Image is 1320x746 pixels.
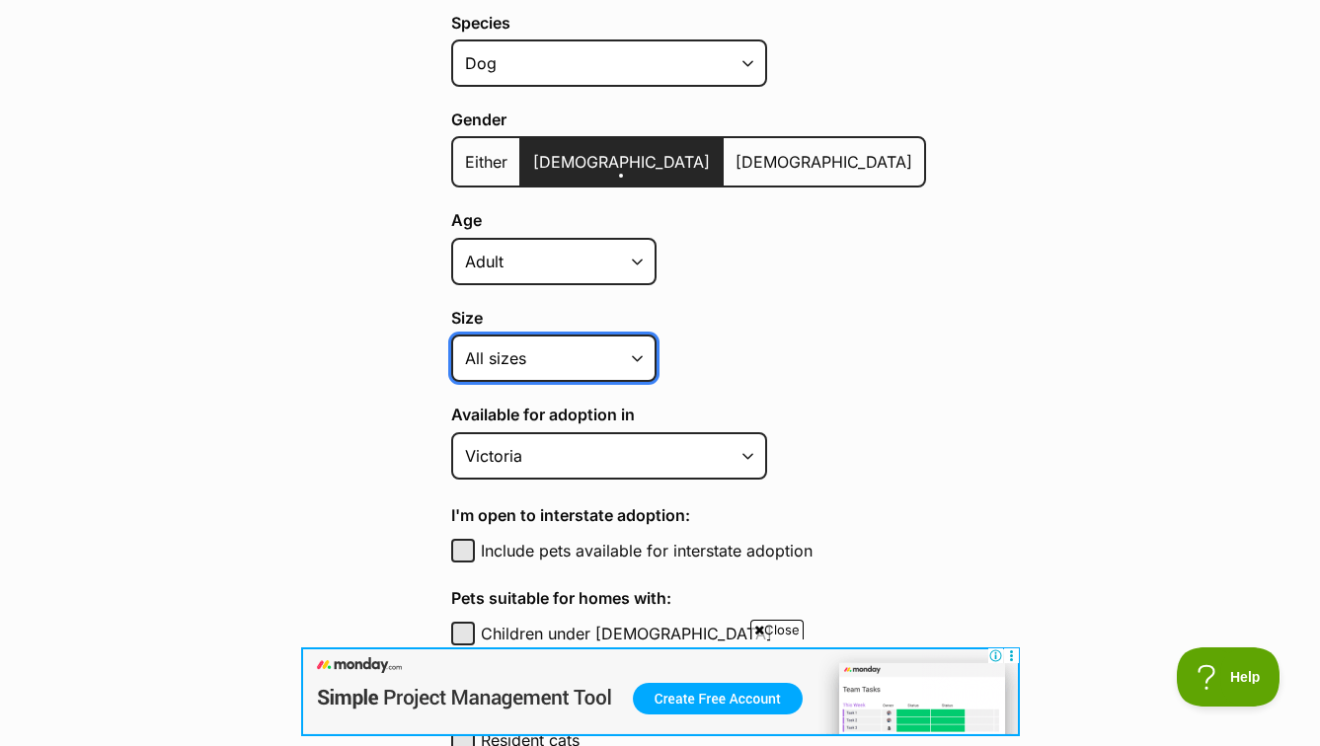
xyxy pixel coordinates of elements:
label: Size [451,309,926,327]
span: Close [750,620,804,639]
label: Include pets available for interstate adoption [481,539,926,562]
iframe: Advertisement [301,647,1020,736]
span: [DEMOGRAPHIC_DATA] [533,152,710,172]
label: Age [451,211,926,229]
span: [DEMOGRAPHIC_DATA] [736,152,912,172]
iframe: Help Scout Beacon - Open [1177,647,1281,707]
h4: I'm open to interstate adoption: [451,503,926,527]
label: Children under [DEMOGRAPHIC_DATA] [481,622,926,645]
label: Species [451,14,926,32]
span: Either [465,152,507,172]
label: Available for adoption in [451,406,926,423]
h4: Pets suitable for homes with: [451,586,926,610]
label: Gender [451,111,926,128]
